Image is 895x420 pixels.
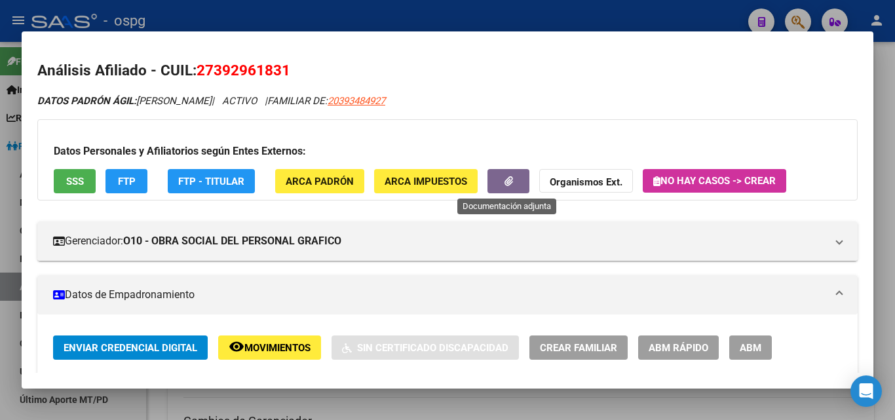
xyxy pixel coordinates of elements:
button: ARCA Impuestos [374,169,478,193]
strong: O10 - OBRA SOCIAL DEL PERSONAL GRAFICO [123,233,341,249]
button: No hay casos -> Crear [643,169,786,193]
button: FTP - Titular [168,169,255,193]
button: FTP [105,169,147,193]
button: Sin Certificado Discapacidad [332,335,519,360]
button: SSS [54,169,96,193]
button: Organismos Ext. [539,169,633,193]
button: ARCA Padrón [275,169,364,193]
strong: Organismos Ext. [550,176,622,188]
span: 27392961831 [197,62,290,79]
span: FTP [118,176,136,187]
span: Crear Familiar [540,342,617,354]
i: | ACTIVO | [37,95,385,107]
button: Crear Familiar [529,335,628,360]
span: ABM Rápido [649,342,708,354]
span: [PERSON_NAME] [37,95,212,107]
button: ABM [729,335,772,360]
span: Enviar Credencial Digital [64,342,197,354]
mat-icon: remove_red_eye [229,339,244,354]
span: SSS [66,176,84,187]
button: ABM Rápido [638,335,719,360]
span: No hay casos -> Crear [653,175,776,187]
span: 20393484927 [328,95,385,107]
strong: DATOS PADRÓN ÁGIL: [37,95,136,107]
div: Open Intercom Messenger [850,375,882,407]
mat-panel-title: Datos de Empadronamiento [53,287,826,303]
span: FTP - Titular [178,176,244,187]
span: ABM [740,342,761,354]
span: Movimientos [244,342,311,354]
button: Enviar Credencial Digital [53,335,208,360]
h2: Análisis Afiliado - CUIL: [37,60,858,82]
mat-expansion-panel-header: Datos de Empadronamiento [37,275,858,315]
mat-expansion-panel-header: Gerenciador:O10 - OBRA SOCIAL DEL PERSONAL GRAFICO [37,221,858,261]
h3: Datos Personales y Afiliatorios según Entes Externos: [54,143,841,159]
span: ARCA Impuestos [385,176,467,187]
span: FAMILIAR DE: [267,95,385,107]
span: Sin Certificado Discapacidad [357,342,508,354]
mat-panel-title: Gerenciador: [53,233,826,249]
span: ARCA Padrón [286,176,354,187]
button: Movimientos [218,335,321,360]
